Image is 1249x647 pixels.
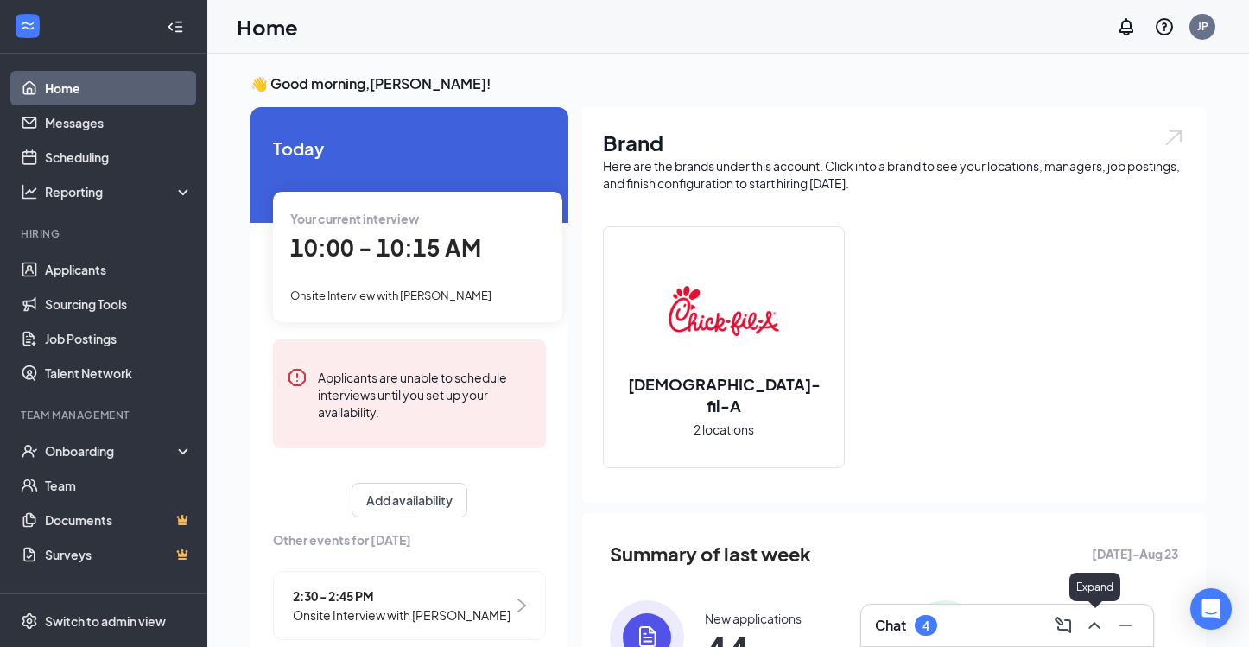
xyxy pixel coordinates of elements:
[1112,612,1139,639] button: Minimize
[1115,615,1136,636] svg: Minimize
[293,587,510,606] span: 2:30 - 2:45 PM
[237,12,298,41] h1: Home
[19,17,36,35] svg: WorkstreamLogo
[318,367,532,421] div: Applicants are unable to schedule interviews until you set up your availability.
[1081,612,1108,639] button: ChevronUp
[273,530,546,549] span: Other events for [DATE]
[45,537,193,572] a: SurveysCrown
[45,612,166,630] div: Switch to admin view
[250,74,1206,93] h3: 👋 Good morning, [PERSON_NAME] !
[293,606,510,625] span: Onsite Interview with [PERSON_NAME]
[1069,573,1120,601] div: Expand
[21,183,38,200] svg: Analysis
[290,211,419,226] span: Your current interview
[669,256,779,366] img: Chick-fil-A
[45,252,193,287] a: Applicants
[290,233,481,262] span: 10:00 - 10:15 AM
[1049,612,1077,639] button: ComposeMessage
[603,157,1185,192] div: Here are the brands under this account. Click into a brand to see your locations, managers, job p...
[45,468,193,503] a: Team
[21,612,38,630] svg: Settings
[1197,19,1208,34] div: JP
[610,539,811,569] span: Summary of last week
[1154,16,1175,37] svg: QuestionInfo
[167,18,184,35] svg: Collapse
[287,367,307,388] svg: Error
[45,356,193,390] a: Talent Network
[922,618,929,633] div: 4
[1053,615,1074,636] svg: ComposeMessage
[603,128,1185,157] h1: Brand
[694,420,754,439] span: 2 locations
[21,442,38,460] svg: UserCheck
[45,287,193,321] a: Sourcing Tools
[1190,588,1232,630] div: Open Intercom Messenger
[273,135,546,162] span: Today
[875,616,906,635] h3: Chat
[1084,615,1105,636] svg: ChevronUp
[21,226,189,241] div: Hiring
[45,71,193,105] a: Home
[45,105,193,140] a: Messages
[352,483,467,517] button: Add availability
[1092,544,1178,563] span: [DATE] - Aug 23
[45,183,193,200] div: Reporting
[45,503,193,537] a: DocumentsCrown
[21,408,189,422] div: Team Management
[45,321,193,356] a: Job Postings
[705,610,802,627] div: New applications
[290,289,491,302] span: Onsite Interview with [PERSON_NAME]
[45,140,193,174] a: Scheduling
[45,442,178,460] div: Onboarding
[604,373,844,416] h2: [DEMOGRAPHIC_DATA]-fil-A
[1163,128,1185,148] img: open.6027fd2a22e1237b5b06.svg
[1116,16,1137,37] svg: Notifications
